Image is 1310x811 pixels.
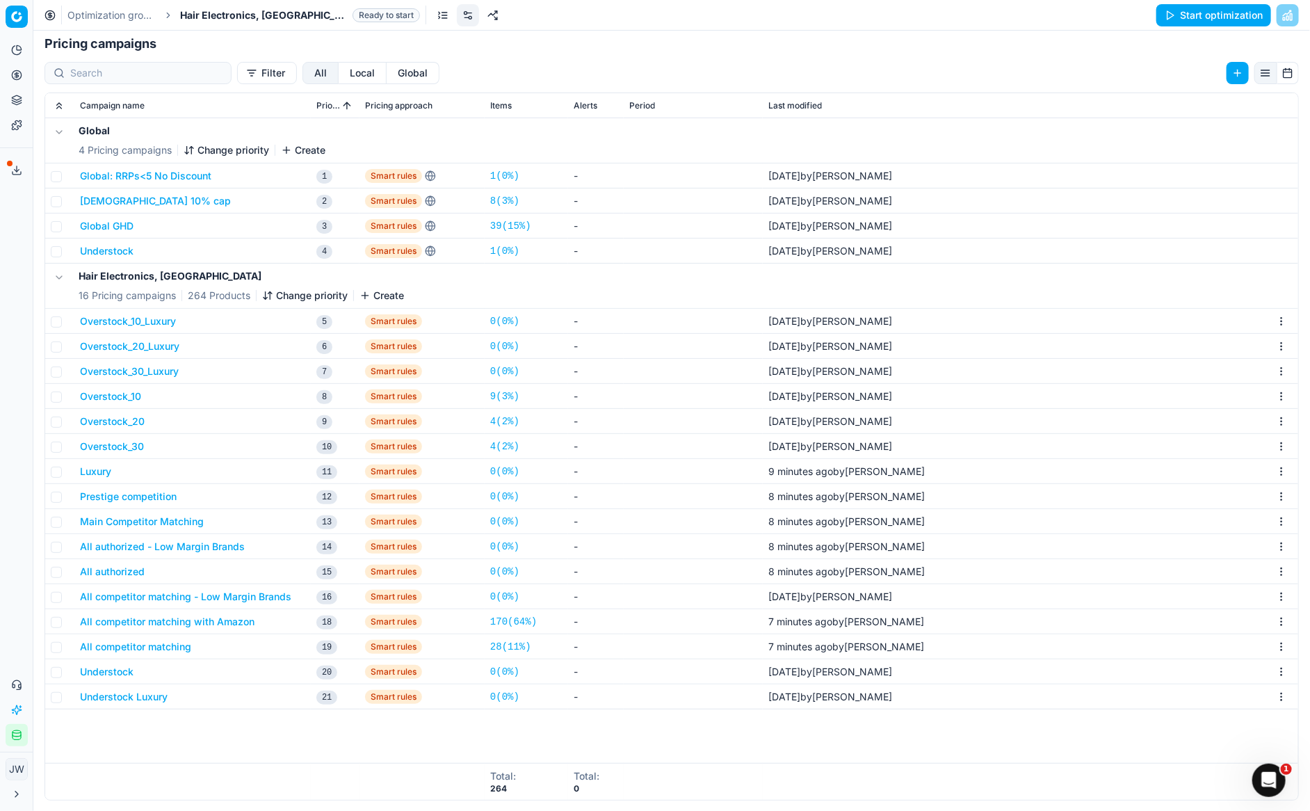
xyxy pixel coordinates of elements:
button: Global GHD [80,219,134,233]
span: Hair Electronics, [GEOGRAPHIC_DATA] [180,8,347,22]
button: Luxury [80,465,111,479]
div: 264 [490,783,516,794]
div: by [PERSON_NAME] [768,194,892,208]
button: Overstock_30 [80,440,144,453]
span: 9 [316,415,332,429]
span: Smart rules [365,169,422,183]
button: Change priority [262,289,348,303]
a: 39(15%) [490,219,531,233]
td: - [568,459,624,484]
span: 9 minutes ago [768,465,833,477]
button: all [302,62,339,84]
span: [DATE] [768,340,800,352]
span: Last modified [768,100,822,111]
button: Understock Luxury [80,690,168,704]
button: All competitor matching with Amazon [80,615,254,629]
span: Smart rules [365,244,422,258]
button: Change priority [184,143,269,157]
div: Total : [490,769,516,783]
span: Hair Electronics, [GEOGRAPHIC_DATA]Ready to start [180,8,420,22]
span: 11 [316,465,337,479]
div: by [PERSON_NAME] [768,390,892,403]
div: by [PERSON_NAME] [768,690,892,704]
a: 0(0%) [490,565,519,579]
a: 0(0%) [490,540,519,554]
div: Total : [574,769,599,783]
span: 1 [1281,764,1292,775]
div: by [PERSON_NAME] [768,465,925,479]
button: Understock [80,665,134,679]
button: All competitor matching [80,640,191,654]
span: [DATE] [768,220,800,232]
input: Search [70,66,223,80]
span: Smart rules [365,415,422,428]
td: - [568,163,624,188]
button: Overstock_20_Luxury [80,339,179,353]
a: 4(2%) [490,415,519,428]
div: by [PERSON_NAME] [768,415,892,428]
div: by [PERSON_NAME] [768,169,892,183]
span: Smart rules [365,390,422,403]
span: 264 Products [188,289,250,303]
button: Create [281,143,325,157]
button: [DEMOGRAPHIC_DATA] 10% cap [80,194,231,208]
span: Items [490,100,512,111]
a: 170(64%) [490,615,537,629]
span: [DATE] [768,245,800,257]
div: by [PERSON_NAME] [768,640,924,654]
a: 28(11%) [490,640,531,654]
div: by [PERSON_NAME] [768,244,892,258]
a: 1(0%) [490,169,519,183]
button: global [387,62,439,84]
div: by [PERSON_NAME] [768,490,925,504]
span: Smart rules [365,490,422,504]
span: [DATE] [768,365,800,377]
span: 20 [316,666,337,680]
h5: Hair Electronics, [GEOGRAPHIC_DATA] [79,269,404,283]
span: 15 [316,565,337,579]
div: by [PERSON_NAME] [768,665,892,679]
button: All competitor matching - Low Margin Brands [80,590,291,604]
span: 4 [316,245,332,259]
td: - [568,634,624,659]
span: [DATE] [768,390,800,402]
span: Smart rules [365,440,422,453]
button: Overstock_20 [80,415,145,428]
button: Expand all [51,97,67,114]
button: Sorted by Priority ascending [340,99,354,113]
span: Smart rules [365,314,422,328]
iframe: Intercom live chat [1252,764,1286,797]
span: [DATE] [768,170,800,182]
td: - [568,684,624,709]
span: [DATE] [768,195,800,207]
button: All authorized - Low Margin Brands [80,540,245,554]
span: [DATE] [768,315,800,327]
span: 2 [316,195,332,209]
span: Smart rules [365,364,422,378]
div: by [PERSON_NAME] [768,440,892,453]
td: - [568,484,624,509]
div: 0 [574,783,599,794]
span: 7 [316,365,332,379]
a: 0(0%) [490,490,519,504]
span: 1 [316,170,332,184]
a: 0(0%) [490,690,519,704]
span: Smart rules [365,515,422,529]
span: 7 minutes ago [768,616,832,627]
a: 0(0%) [490,339,519,353]
div: by [PERSON_NAME] [768,219,892,233]
div: by [PERSON_NAME] [768,565,925,579]
span: [DATE] [768,666,800,677]
div: by [PERSON_NAME] [768,314,892,328]
button: Understock [80,244,134,258]
span: 3 [316,220,332,234]
a: 1(0%) [490,244,519,258]
div: by [PERSON_NAME] [768,364,892,378]
a: Optimization groups [67,8,156,22]
td: - [568,659,624,684]
a: 0(0%) [490,590,519,604]
div: by [PERSON_NAME] [768,615,924,629]
span: 14 [316,540,337,554]
span: 12 [316,490,337,504]
h5: Global [79,124,325,138]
